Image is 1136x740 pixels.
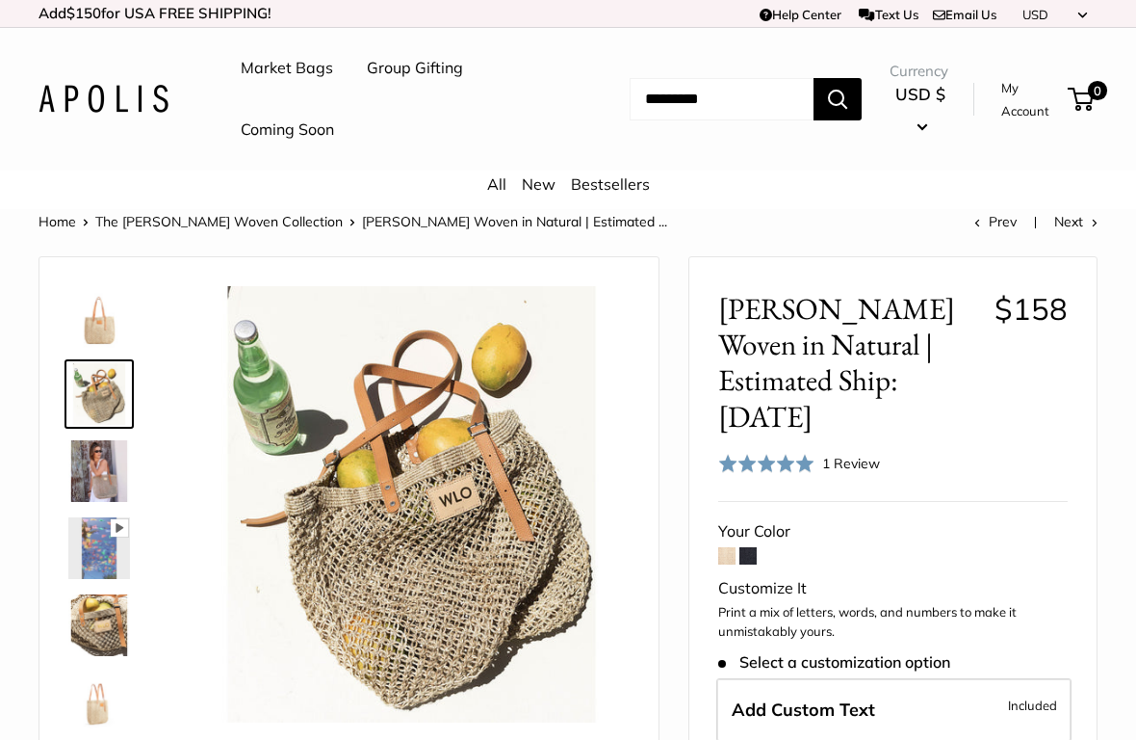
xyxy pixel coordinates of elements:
a: Home [39,213,76,230]
a: My Account [1001,76,1061,123]
a: Mercado Woven in Natural | Estimated Ship: Oct. 19th [65,668,134,737]
a: All [487,174,506,194]
a: Mercado Woven in Natural | Estimated Ship: Oct. 19th [65,282,134,352]
img: Mercado Woven in Natural | Estimated Ship: Oct. 19th [68,286,130,348]
img: Mercado Woven in Natural | Estimated Ship: Oct. 19th [68,440,130,502]
span: USD [1022,7,1048,22]
a: Bestsellers [571,174,650,194]
a: Market Bags [241,54,333,83]
a: 0 [1070,88,1094,111]
img: Mercado Woven in Natural | Estimated Ship: Oct. 19th [68,672,130,733]
button: USD $ [890,79,951,141]
button: Search [813,78,862,120]
a: Group Gifting [367,54,463,83]
span: 0 [1088,81,1107,100]
a: Email Us [933,7,996,22]
a: Help Center [760,7,841,22]
span: $150 [66,4,101,22]
div: Your Color [718,517,1068,546]
a: Prev [974,213,1017,230]
span: $158 [994,290,1068,328]
span: Add Custom Text [732,699,875,721]
div: Customize It [718,574,1068,603]
a: Text Us [859,7,917,22]
span: [PERSON_NAME] Woven in Natural | Estimated Ship: [DATE] [718,291,980,435]
img: Mercado Woven in Natural | Estimated Ship: Oct. 19th [68,595,130,656]
span: Currency [890,58,951,85]
p: Print a mix of letters, words, and numbers to make it unmistakably yours. [718,603,1068,641]
span: USD $ [895,84,945,104]
a: The [PERSON_NAME] Woven Collection [95,213,343,230]
a: Mercado Woven in Natural | Estimated Ship: Oct. 19th [65,436,134,506]
span: 1 Review [822,455,880,472]
img: Mercado Woven in Natural | Estimated Ship: Oct. 19th [68,517,130,579]
a: Coming Soon [241,116,334,145]
img: Mercado Woven in Natural | Estimated Ship: Oct. 19th [194,286,630,723]
span: [PERSON_NAME] Woven in Natural | Estimated ... [362,213,667,230]
a: Mercado Woven in Natural | Estimated Ship: Oct. 19th [65,591,134,660]
a: Mercado Woven in Natural | Estimated Ship: Oct. 19th [65,514,134,583]
span: Included [1008,694,1057,717]
a: Mercado Woven in Natural | Estimated Ship: Oct. 19th [65,359,134,429]
a: Next [1054,213,1097,230]
a: New [522,174,555,194]
input: Search... [630,78,813,120]
nav: Breadcrumb [39,209,667,234]
span: Select a customization option [718,653,950,672]
img: Apolis [39,85,168,113]
img: Mercado Woven in Natural | Estimated Ship: Oct. 19th [68,363,130,425]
